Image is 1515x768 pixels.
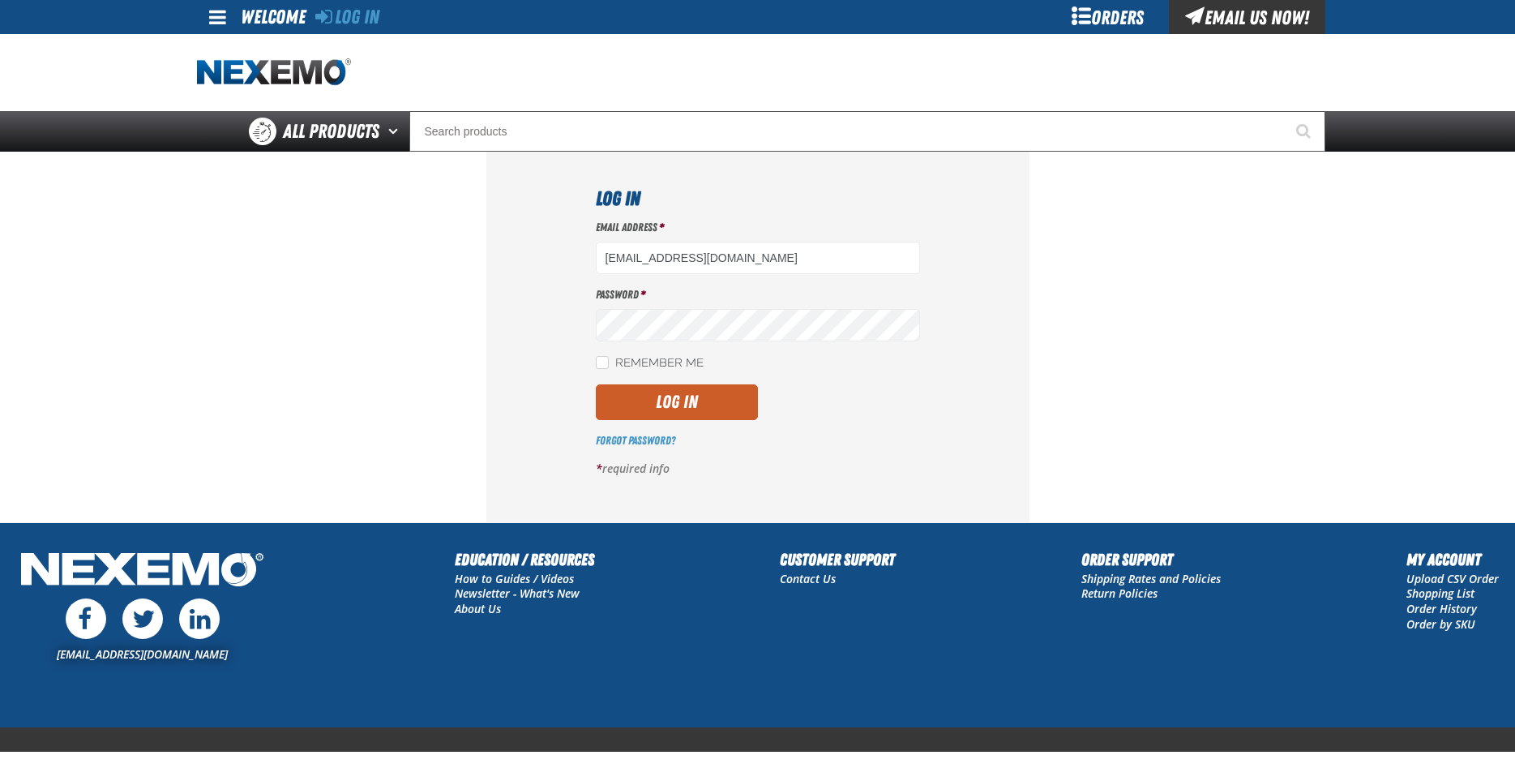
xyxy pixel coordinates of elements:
button: Open All Products pages [383,111,409,152]
a: [EMAIL_ADDRESS][DOMAIN_NAME] [57,646,228,662]
h2: Education / Resources [455,547,594,572]
h2: Order Support [1081,547,1221,572]
label: Remember Me [596,356,704,371]
a: How to Guides / Videos [455,571,574,586]
h1: Log In [596,184,920,213]
a: Log In [315,6,379,28]
a: Return Policies [1081,586,1158,601]
a: Newsletter - What's New [455,586,580,601]
h2: My Account [1406,547,1499,572]
span: All Products [283,117,379,146]
img: Nexemo Logo [16,547,268,595]
p: required info [596,461,920,477]
img: Nexemo logo [197,58,351,87]
a: About Us [455,601,501,616]
a: Shipping Rates and Policies [1081,571,1221,586]
input: Remember Me [596,356,609,369]
a: Contact Us [780,571,836,586]
input: Search [409,111,1325,152]
a: Order History [1406,601,1477,616]
a: Order by SKU [1406,616,1475,632]
a: Home [197,58,351,87]
button: Log In [596,384,758,420]
button: Start Searching [1285,111,1325,152]
a: Shopping List [1406,586,1474,601]
a: Forgot Password? [596,434,675,447]
label: Password [596,287,920,302]
h2: Customer Support [780,547,895,572]
a: Upload CSV Order [1406,571,1499,586]
label: Email Address [596,220,920,235]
